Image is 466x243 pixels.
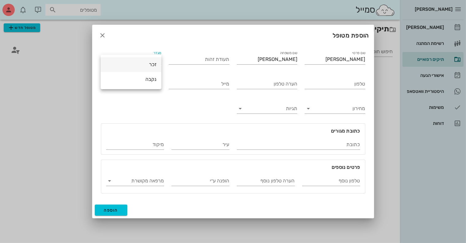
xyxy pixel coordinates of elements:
div: מגדר [101,54,162,64]
div: תגיות [237,104,298,114]
label: שם משפחה [280,51,297,55]
div: פרטים נוספים [101,160,365,171]
div: הוספת מטופל [92,25,374,46]
div: זכר [106,62,156,67]
button: הוספה [95,205,128,216]
span: הוספה [104,208,118,213]
label: מגדר [153,51,161,55]
label: שם פרטי [352,51,365,55]
div: מחירון [305,104,365,114]
div: נקבה [106,76,156,82]
div: כתובת מגורים [101,124,365,135]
